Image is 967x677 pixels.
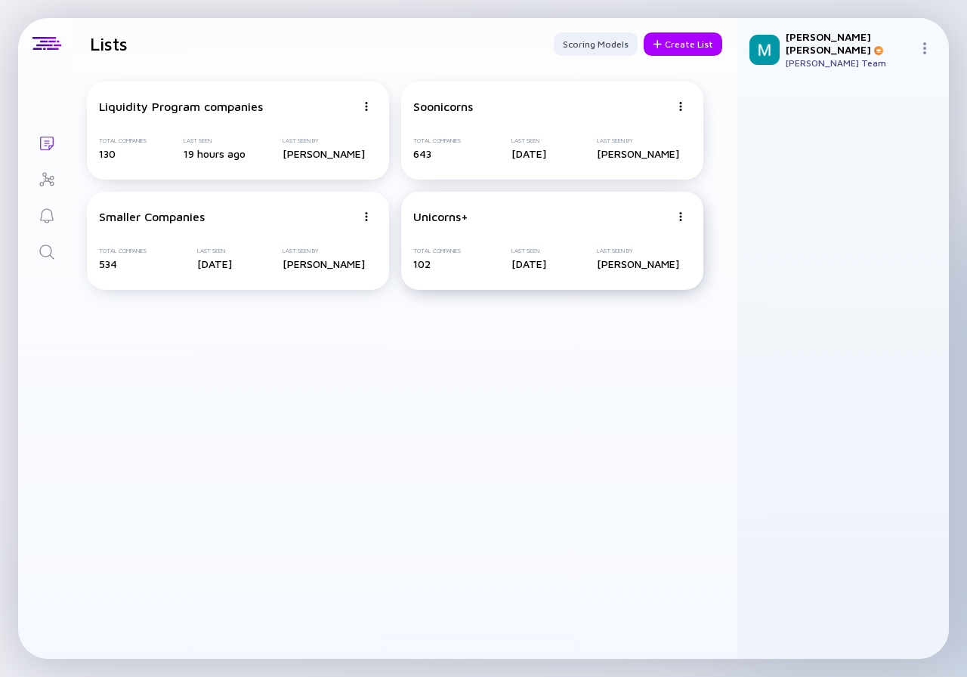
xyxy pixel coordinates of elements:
button: Create List [644,32,722,56]
img: Menu [362,212,371,221]
div: Unicorns+ [413,210,468,223]
div: [PERSON_NAME] Team [786,57,913,69]
div: Last Seen [184,137,246,144]
a: Reminders [18,196,75,232]
div: Soonicorns [413,100,473,113]
a: Search [18,232,75,269]
h1: Lists [90,33,128,54]
div: Total Companies [413,137,461,144]
div: [PERSON_NAME] [283,257,365,270]
div: Last Seen [511,248,546,254]
div: Last Seen By [283,248,365,254]
div: Liquidity Program companies [99,100,263,113]
div: Last Seen By [597,248,679,254]
div: [PERSON_NAME] [597,257,679,270]
img: Menu [362,102,371,111]
div: Total Companies [413,248,461,254]
div: [DATE] [511,147,546,160]
span: 643 [413,147,431,160]
img: Menu [919,42,931,54]
span: 102 [413,257,431,270]
a: Investor Map [18,160,75,196]
img: Menu [676,102,685,111]
div: Smaller Companies [99,210,205,223]
div: Last Seen By [597,137,679,144]
div: Last Seen By [283,137,365,144]
div: Total Companies [99,137,147,144]
div: [DATE] [197,257,232,270]
div: [DATE] [511,257,546,270]
div: [PERSON_NAME] [PERSON_NAME] [786,30,913,56]
div: [PERSON_NAME] [597,147,679,160]
div: 19 hours ago [184,147,246,160]
img: Menu [676,212,685,221]
button: Scoring Models [554,32,638,56]
img: Mordechai Profile Picture [749,35,780,65]
div: [PERSON_NAME] [283,147,365,160]
a: Lists [18,124,75,160]
div: Total Companies [99,248,147,254]
span: 130 [99,147,116,160]
span: 534 [99,257,117,270]
div: Last Seen [511,137,546,144]
div: Last Seen [197,248,232,254]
